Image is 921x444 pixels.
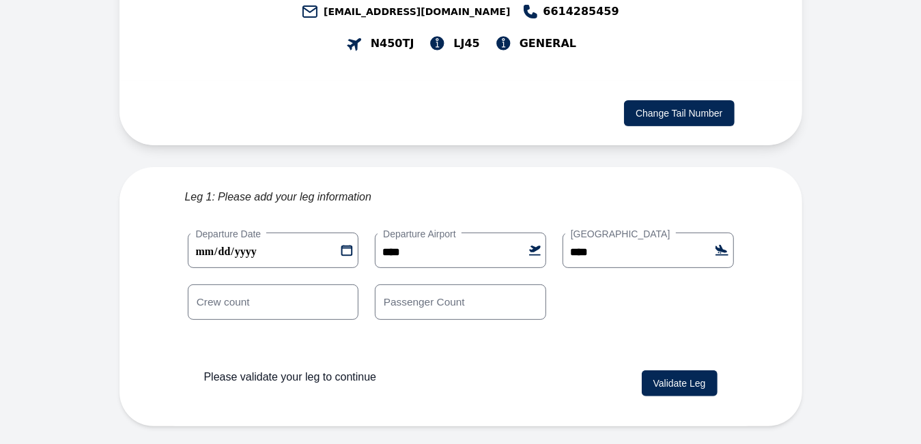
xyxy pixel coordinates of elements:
[190,295,255,310] label: Crew count
[520,35,576,52] span: GENERAL
[204,369,377,385] p: Please validate your leg to continue
[218,189,371,205] span: Please add your leg information
[324,5,510,18] span: [EMAIL_ADDRESS][DOMAIN_NAME]
[378,295,471,310] label: Passenger Count
[624,100,734,126] button: Change Tail Number
[453,35,479,52] span: LJ45
[371,35,414,52] span: N450TJ
[565,227,676,241] label: [GEOGRAPHIC_DATA]
[185,189,215,205] span: Leg 1:
[642,370,718,396] button: Validate Leg
[190,227,267,241] label: Departure Date
[543,3,619,20] span: 6614285459
[378,227,462,241] label: Departure Airport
